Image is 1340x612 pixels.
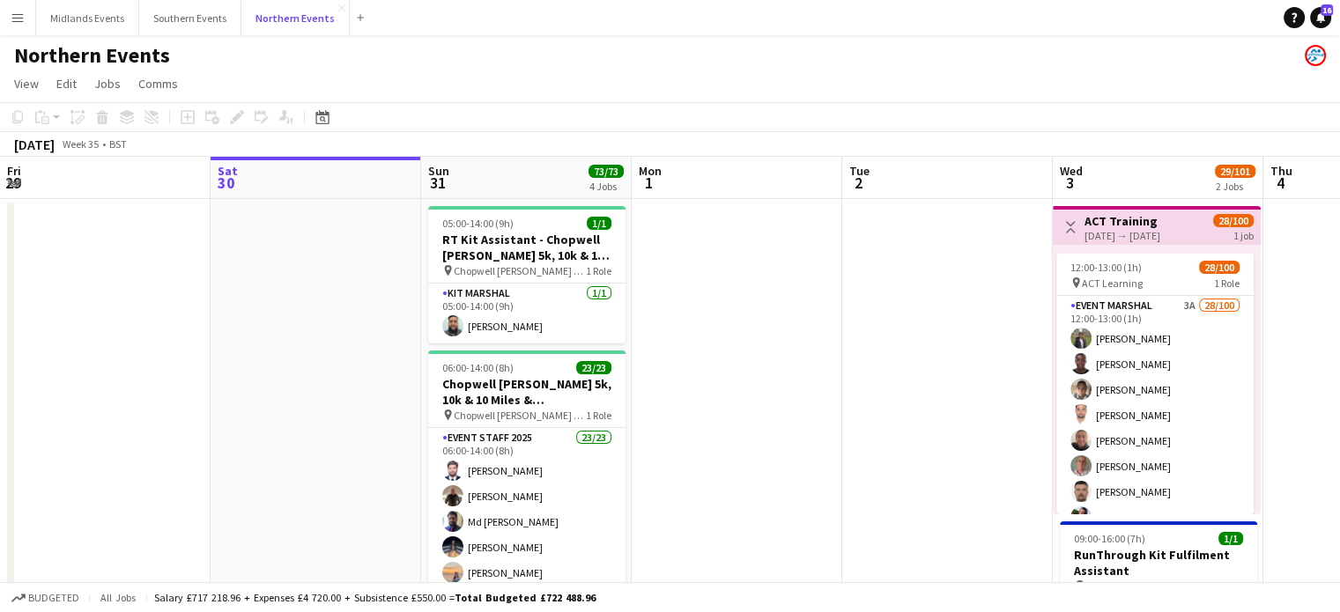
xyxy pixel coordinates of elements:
[1060,547,1257,579] h3: RunThrough Kit Fulfilment Assistant
[56,76,77,92] span: Edit
[49,72,84,95] a: Edit
[1214,277,1240,290] span: 1 Role
[1270,163,1292,179] span: Thu
[1321,4,1333,16] span: 16
[1213,214,1254,227] span: 28/100
[9,588,82,608] button: Budgeted
[586,264,611,277] span: 1 Role
[1215,165,1255,178] span: 29/101
[454,409,586,422] span: Chopwell [PERSON_NAME] 5k, 10k & 10 Mile
[428,376,626,408] h3: Chopwell [PERSON_NAME] 5k, 10k & 10 Miles & [PERSON_NAME]
[587,217,611,230] span: 1/1
[1082,277,1143,290] span: ACT Learning
[1310,7,1331,28] a: 16
[131,72,185,95] a: Comms
[576,361,611,374] span: 23/23
[639,163,662,179] span: Mon
[36,1,139,35] button: Midlands Events
[138,76,178,92] span: Comms
[1216,180,1255,193] div: 2 Jobs
[1070,261,1142,274] span: 12:00-13:00 (1h)
[849,163,870,179] span: Tue
[14,76,39,92] span: View
[14,42,170,69] h1: Northern Events
[589,180,623,193] div: 4 Jobs
[454,264,586,277] span: Chopwell [PERSON_NAME] 5k, 10k & 10 Mile
[1085,229,1160,242] div: [DATE] → [DATE]
[586,409,611,422] span: 1 Role
[154,591,596,604] div: Salary £717 218.96 + Expenses £4 720.00 + Subsistence £550.00 =
[7,163,21,179] span: Fri
[847,173,870,193] span: 2
[1085,213,1160,229] h3: ACT Training
[94,76,121,92] span: Jobs
[442,217,514,230] span: 05:00-14:00 (9h)
[139,1,241,35] button: Southern Events
[1056,254,1254,514] app-job-card: 12:00-13:00 (1h)28/100 ACT Learning1 RoleEvent Marshal3A28/10012:00-13:00 (1h)[PERSON_NAME][PERSO...
[428,350,626,611] app-job-card: 06:00-14:00 (8h)23/23Chopwell [PERSON_NAME] 5k, 10k & 10 Miles & [PERSON_NAME] Chopwell [PERSON_N...
[428,284,626,343] app-card-role: Kit Marshal1/105:00-14:00 (9h)[PERSON_NAME]
[1218,579,1243,593] span: 1 Role
[1057,173,1083,193] span: 3
[14,136,55,153] div: [DATE]
[442,361,514,374] span: 06:00-14:00 (8h)
[218,163,238,179] span: Sat
[589,165,624,178] span: 73/73
[1218,532,1243,545] span: 1/1
[7,72,46,95] a: View
[1305,45,1326,66] app-user-avatar: RunThrough Events
[1060,163,1083,179] span: Wed
[428,232,626,263] h3: RT Kit Assistant - Chopwell [PERSON_NAME] 5k, 10k & 10 Miles & [PERSON_NAME]
[1233,227,1254,242] div: 1 job
[58,137,102,151] span: Week 35
[109,137,127,151] div: BST
[87,72,128,95] a: Jobs
[428,163,449,179] span: Sun
[428,206,626,343] app-job-card: 05:00-14:00 (9h)1/1RT Kit Assistant - Chopwell [PERSON_NAME] 5k, 10k & 10 Miles & [PERSON_NAME] C...
[455,591,596,604] span: Total Budgeted £722 488.96
[241,1,350,35] button: Northern Events
[1199,261,1240,274] span: 28/100
[28,592,79,604] span: Budgeted
[1085,579,1218,593] span: RunThrough Kit Fulfilment Assistant
[636,173,662,193] span: 1
[1268,173,1292,193] span: 4
[426,173,449,193] span: 31
[1074,532,1145,545] span: 09:00-16:00 (7h)
[215,173,238,193] span: 30
[97,591,139,604] span: All jobs
[4,173,21,193] span: 29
